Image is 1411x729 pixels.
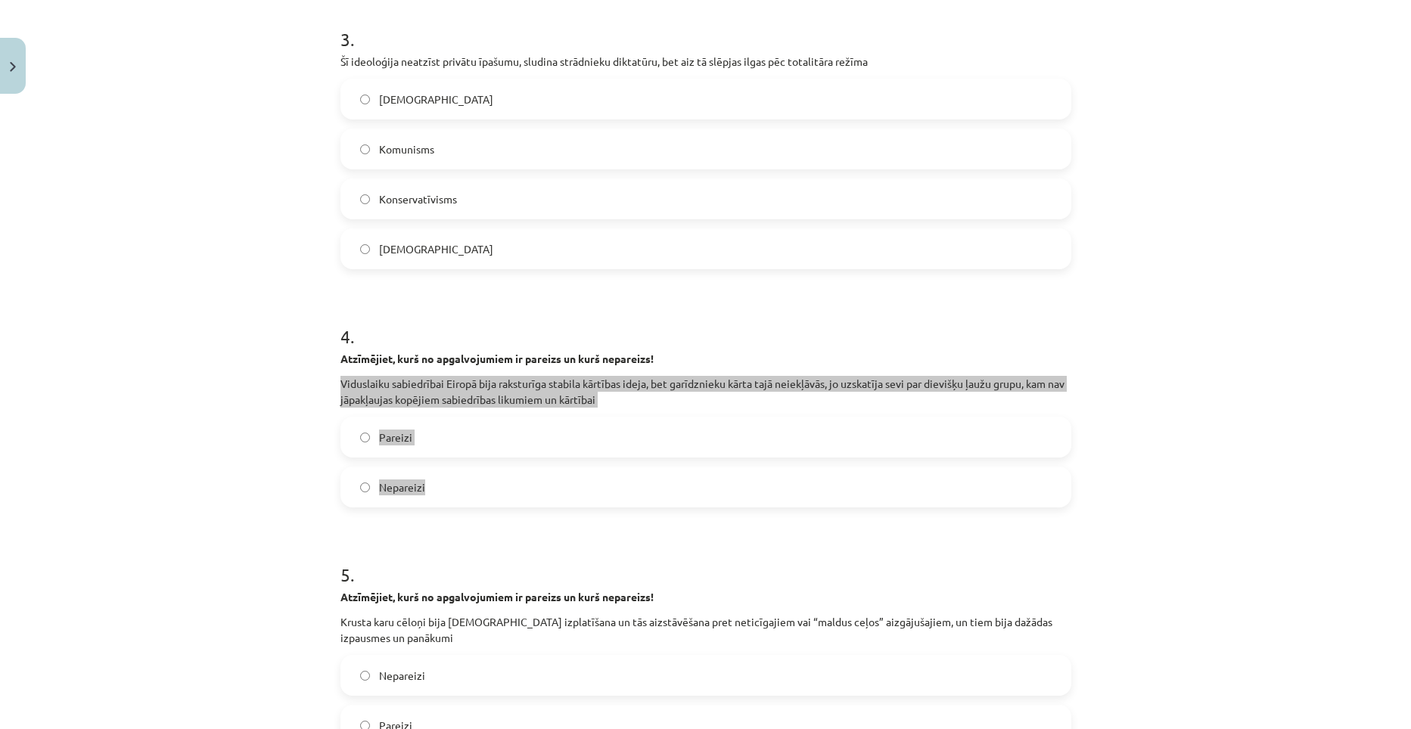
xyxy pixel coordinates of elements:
span: [DEMOGRAPHIC_DATA] [379,241,493,257]
h1: 3 . [340,2,1071,49]
input: Nepareizi [360,482,370,492]
span: Pareizi [379,430,412,445]
strong: Atzīmējiet, kurš no apgalvojumiem ir pareizs un kurš nepareizs! [340,590,654,603]
span: [DEMOGRAPHIC_DATA] [379,92,493,107]
span: Konservatīvisms [379,191,457,207]
strong: Atzīmējiet, kurš no apgalvojumiem ir pareizs un kurš nepareizs! [340,352,654,365]
input: Komunisms [360,144,370,154]
h1: 4 . [340,299,1071,346]
input: Pareizi [360,433,370,442]
p: Viduslaiku sabiedrībai Eiropā bija raksturīga stabila kārtības ideja, bet garīdznieku kārta tajā ... [340,376,1071,408]
p: Šī ideoloģija neatzīst privātu īpašumu, sludina strādnieku diktatūru, bet aiz tā slēpjas ilgas pē... [340,54,1071,70]
input: Konservatīvisms [360,194,370,204]
span: Nepareizi [379,479,425,495]
input: Nepareizi [360,671,370,681]
span: Nepareizi [379,668,425,684]
input: [DEMOGRAPHIC_DATA] [360,244,370,254]
img: icon-close-lesson-0947bae3869378f0d4975bcd49f059093ad1ed9edebbc8119c70593378902aed.svg [10,62,16,72]
input: [DEMOGRAPHIC_DATA] [360,95,370,104]
span: Komunisms [379,141,434,157]
h1: 5 . [340,538,1071,585]
p: Krusta karu cēloņi bija [DEMOGRAPHIC_DATA] izplatīšana un tās aizstāvēšana pret neticīgajiem vai ... [340,614,1071,646]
